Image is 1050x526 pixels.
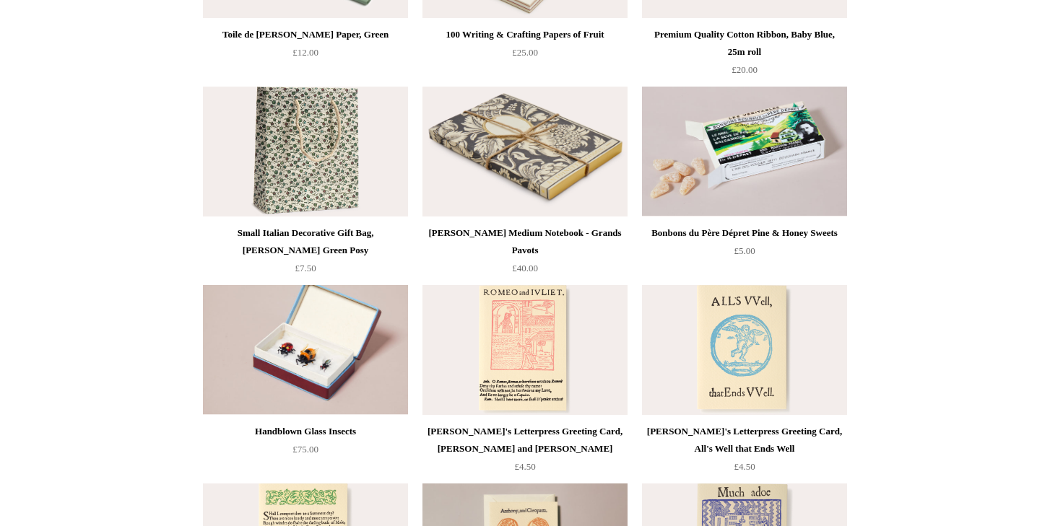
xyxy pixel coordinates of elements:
[207,423,404,440] div: Handblown Glass Insects
[422,87,628,216] img: Antoinette Poisson Medium Notebook - Grands Pavots
[646,224,843,242] div: Bonbons du Père Dépret Pine & Honey Sweets
[642,224,847,284] a: Bonbons du Père Dépret Pine & Honey Sweets £5.00
[207,224,404,259] div: Small Italian Decorative Gift Bag, [PERSON_NAME] Green Posy
[426,224,624,259] div: [PERSON_NAME] Medium Notebook - Grands Pavots
[203,423,408,482] a: Handblown Glass Insects £75.00
[203,87,408,216] img: Small Italian Decorative Gift Bag, Remondini Green Posy
[203,224,408,284] a: Small Italian Decorative Gift Bag, [PERSON_NAME] Green Posy £7.50
[642,87,847,216] img: Bonbons du Père Dépret Pine & Honey Sweets
[422,224,628,284] a: [PERSON_NAME] Medium Notebook - Grands Pavots £40.00
[514,461,535,472] span: £4.50
[422,26,628,85] a: 100 Writing & Crafting Papers of Fruit £25.00
[422,285,628,415] img: Shakespeare's Letterpress Greeting Card, Romeo and Juliet
[734,245,755,256] span: £5.00
[207,26,404,43] div: Toile de [PERSON_NAME] Paper, Green
[422,285,628,415] a: Shakespeare's Letterpress Greeting Card, Romeo and Juliet Shakespeare's Letterpress Greeting Card...
[642,285,847,415] img: Shakespeare's Letterpress Greeting Card, All's Well that Ends Well
[642,87,847,216] a: Bonbons du Père Dépret Pine & Honey Sweets Bonbons du Père Dépret Pine & Honey Sweets
[426,26,624,43] div: 100 Writing & Crafting Papers of Fruit
[642,26,847,85] a: Premium Quality Cotton Ribbon, Baby Blue, 25m roll £20.00
[426,423,624,457] div: [PERSON_NAME]'s Letterpress Greeting Card, [PERSON_NAME] and [PERSON_NAME]
[292,47,318,58] span: £12.00
[642,423,847,482] a: [PERSON_NAME]'s Letterpress Greeting Card, All's Well that Ends Well £4.50
[203,285,408,415] img: Handblown Glass Insects
[203,285,408,415] a: Handblown Glass Insects Handblown Glass Insects
[646,26,843,61] div: Premium Quality Cotton Ribbon, Baby Blue, 25m roll
[512,47,538,58] span: £25.00
[512,263,538,273] span: £40.00
[203,26,408,85] a: Toile de [PERSON_NAME] Paper, Green £12.00
[292,444,318,455] span: £75.00
[642,285,847,415] a: Shakespeare's Letterpress Greeting Card, All's Well that Ends Well Shakespeare's Letterpress Gree...
[734,461,755,472] span: £4.50
[732,64,758,75] span: £20.00
[295,263,316,273] span: £7.50
[646,423,843,457] div: [PERSON_NAME]'s Letterpress Greeting Card, All's Well that Ends Well
[422,423,628,482] a: [PERSON_NAME]'s Letterpress Greeting Card, [PERSON_NAME] and [PERSON_NAME] £4.50
[422,87,628,216] a: Antoinette Poisson Medium Notebook - Grands Pavots Antoinette Poisson Medium Notebook - Grands Pa...
[203,87,408,216] a: Small Italian Decorative Gift Bag, Remondini Green Posy Small Italian Decorative Gift Bag, Remond...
